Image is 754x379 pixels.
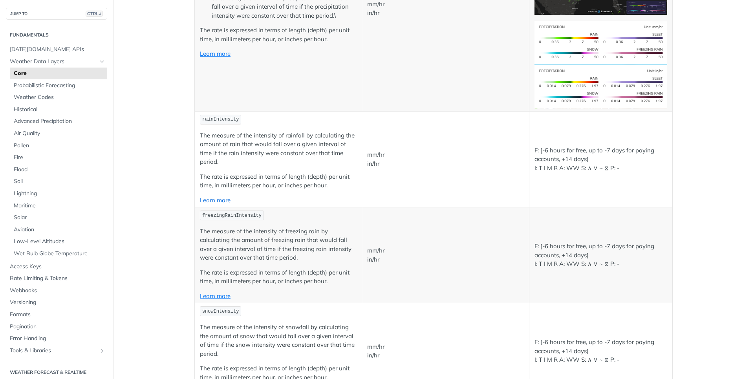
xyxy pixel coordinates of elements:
button: Hide subpages for Weather Data Layers [99,59,105,65]
a: Tools & LibrariesShow subpages for Tools & Libraries [6,345,107,357]
a: Core [10,68,107,79]
span: Expand image [534,82,667,90]
a: Aviation [10,224,107,236]
a: Pollen [10,140,107,152]
p: mm/hr in/hr [367,246,524,264]
a: Learn more [200,292,231,300]
span: Core [14,70,105,77]
span: Aviation [14,226,105,234]
a: Air Quality [10,128,107,139]
p: F: [-6 hours for free, up to -7 days for paying accounts, +14 days] I: T I M R A: WW S: ∧ ∨ ~ ⧖ P: - [534,146,667,173]
a: Learn more [200,50,231,57]
a: Error Handling [6,333,107,344]
span: Access Keys [10,263,105,271]
a: Learn more [200,196,231,204]
span: Weather Data Layers [10,58,97,66]
img: precip-us [534,65,667,109]
a: Access Keys [6,261,107,273]
p: mm/hr in/hr [367,150,524,168]
a: Lightning [10,188,107,200]
span: Expand image [534,38,667,46]
span: Weather Codes [14,93,105,101]
a: Probabilistic Forecasting [10,80,107,92]
span: Webhooks [10,287,105,295]
span: Maritime [14,202,105,210]
p: mm/hr in/hr [367,342,524,360]
p: The measure of the intensity of freezing rain by calculating the amount of freezing rain that wou... [200,227,357,262]
img: precip-si [534,21,667,65]
a: Versioning [6,297,107,308]
a: Advanced Precipitation [10,115,107,127]
span: Flood [14,166,105,174]
a: Flood [10,164,107,176]
button: Show subpages for Tools & Libraries [99,348,105,354]
span: Fire [14,154,105,161]
p: F: [-6 hours for free, up to -7 days for paying accounts, +14 days] I: T I M R A: WW S: ∧ ∨ ~ ⧖ P: - [534,338,667,364]
a: Historical [10,104,107,115]
span: Tools & Libraries [10,347,97,355]
p: F: [-6 hours for free, up to -7 days for paying accounts, +14 days] I: T I M R A: WW S: ∧ ∨ ~ ⧖ P: - [534,242,667,269]
p: The rate is expressed in terms of length (depth) per unit time, in millimeters per hour, or inche... [200,268,357,286]
button: JUMP TOCTRL-/ [6,8,107,20]
a: Fire [10,152,107,163]
span: Advanced Precipitation [14,117,105,125]
p: The rate is expressed in terms of length (depth) per unit time, in millimeters per hour, or inche... [200,26,357,44]
span: Pollen [14,142,105,150]
span: Lightning [14,190,105,198]
span: Soil [14,178,105,185]
h2: Fundamentals [6,31,107,38]
a: Weather Data LayersHide subpages for Weather Data Layers [6,56,107,68]
p: The rate is expressed in terms of length (depth) per unit time, in millimeters per hour, or inche... [200,172,357,190]
a: Pagination [6,321,107,333]
span: snowIntensity [202,309,239,314]
span: Wet Bulb Globe Temperature [14,250,105,258]
span: Formats [10,311,105,319]
p: The measure of the intensity of snowfall by calculating the amount of snow that would fall over a... [200,323,357,358]
a: Formats [6,309,107,320]
span: Pagination [10,323,105,331]
a: Maritime [10,200,107,212]
span: Probabilistic Forecasting [14,82,105,90]
p: The measure of the intensity of rainfall by calculating the amount of rain that would fall over a... [200,131,357,167]
a: Wet Bulb Globe Temperature [10,248,107,260]
h2: Weather Forecast & realtime [6,369,107,376]
a: Soil [10,176,107,187]
a: Rate Limiting & Tokens [6,273,107,284]
span: [DATE][DOMAIN_NAME] APIs [10,46,105,53]
span: rainIntensity [202,117,239,122]
span: Low-Level Altitudes [14,238,105,245]
span: Air Quality [14,130,105,137]
span: CTRL-/ [86,11,103,17]
a: Webhooks [6,285,107,297]
span: Historical [14,106,105,114]
span: freezingRainIntensity [202,213,262,218]
span: Rate Limiting & Tokens [10,275,105,282]
a: Weather Codes [10,92,107,103]
span: Error Handling [10,335,105,342]
a: Solar [10,212,107,223]
a: Low-Level Altitudes [10,236,107,247]
span: Solar [14,214,105,222]
span: Versioning [10,298,105,306]
a: [DATE][DOMAIN_NAME] APIs [6,44,107,55]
